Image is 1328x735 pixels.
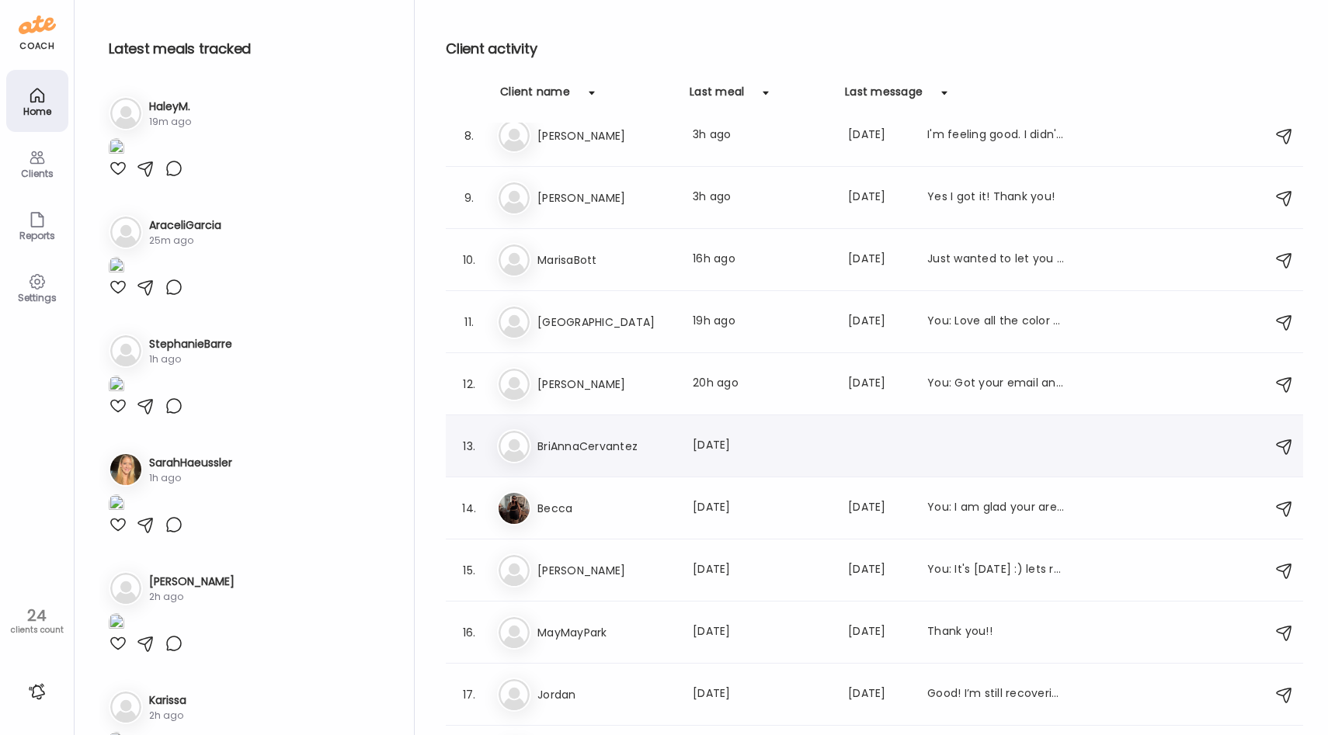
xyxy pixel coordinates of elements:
[19,12,56,37] img: ate
[848,375,909,394] div: [DATE]
[537,189,674,207] h3: [PERSON_NAME]
[110,573,141,604] img: bg-avatar-default.svg
[848,189,909,207] div: [DATE]
[537,561,674,580] h3: [PERSON_NAME]
[460,685,478,704] div: 17.
[499,244,530,276] img: bg-avatar-default.svg
[848,499,909,518] div: [DATE]
[927,561,1064,580] div: You: It's [DATE] :) lets reset.
[848,685,909,704] div: [DATE]
[848,561,909,580] div: [DATE]
[110,335,141,366] img: bg-avatar-default.svg
[110,454,141,485] img: avatars%2FeuW4ehXdTjTQwoR7NFNaLRurhjQ2
[19,40,54,53] div: coach
[446,37,1303,61] h2: Client activity
[9,231,65,241] div: Reports
[537,375,674,394] h3: [PERSON_NAME]
[693,127,829,145] div: 3h ago
[693,685,829,704] div: [DATE]
[537,127,674,145] h3: [PERSON_NAME]
[149,709,186,723] div: 2h ago
[693,623,829,642] div: [DATE]
[499,307,530,338] img: bg-avatar-default.svg
[848,127,909,145] div: [DATE]
[499,617,530,648] img: bg-avatar-default.svg
[499,182,530,213] img: bg-avatar-default.svg
[9,293,65,303] div: Settings
[149,99,191,115] h3: HaleyM.
[537,437,674,456] h3: BriAnnaCervantez
[149,234,221,248] div: 25m ago
[845,84,923,109] div: Last message
[848,313,909,331] div: [DATE]
[109,376,124,397] img: images%2FHvTnkIKz6td1fl8RpH2hiioS5ri1%2FvzA36I3o61cREqKLqtr8%2FiQcSzVPOs2UGxoEJ9eDZ_1080
[537,499,674,518] h3: Becca
[460,623,478,642] div: 16.
[110,98,141,129] img: bg-avatar-default.svg
[460,437,478,456] div: 13.
[927,499,1064,518] div: You: I am glad your are feeling satisfied and guilt-free with your food! Keep it up :)
[9,106,65,116] div: Home
[460,127,478,145] div: 8.
[149,455,232,471] h3: SarahHaeussler
[149,115,191,129] div: 19m ago
[109,494,124,515] img: images%2FeuW4ehXdTjTQwoR7NFNaLRurhjQ2%2Fp4FqSSbzMaeb1dDAoNAR%2FhHbWc0Lo32oTQEz18e7F_1080
[149,336,232,352] h3: StephanieBarre
[537,685,674,704] h3: Jordan
[9,168,65,179] div: Clients
[110,692,141,723] img: bg-avatar-default.svg
[927,313,1064,331] div: You: Love all the color on your plates!
[499,120,530,151] img: bg-avatar-default.svg
[110,217,141,248] img: bg-avatar-default.svg
[5,625,68,636] div: clients count
[693,499,829,518] div: [DATE]
[500,84,570,109] div: Client name
[460,375,478,394] div: 12.
[149,692,186,709] h3: Karissa
[149,352,232,366] div: 1h ago
[109,257,124,278] img: images%2FI992yAkt0JaMCj4l9DDqiKaQVSu2%2F0GOtFkbhu8jgpIW7GMWr%2FYyQmctk8xOX3XKDRFQh5_1080
[927,127,1064,145] div: I'm feeling good. I didn't log anything [DATE] but I was doing so much that it was just mainly sn...
[149,217,221,234] h3: AraceliGarcia
[693,375,829,394] div: 20h ago
[109,37,389,61] h2: Latest meals tracked
[927,189,1064,207] div: Yes I got it! Thank you!
[927,375,1064,394] div: You: Got your email and I am happy to hear that it is going so well. Let's keep up the good work ...
[693,251,829,269] div: 16h ago
[460,499,478,518] div: 14.
[693,313,829,331] div: 19h ago
[499,369,530,400] img: bg-avatar-default.svg
[499,493,530,524] img: avatars%2FvTftA8v5t4PJ4mYtYO3Iw6ljtGM2
[109,613,124,634] img: images%2FqamiUKZzQuY1GwTKKNCdMgJ4p133%2FUVeGMfeupz2DDT0bUvEU%2F9VOyMaKqUSrEGSHWJWcA_1080
[693,561,829,580] div: [DATE]
[499,431,530,462] img: bg-avatar-default.svg
[537,313,674,331] h3: [GEOGRAPHIC_DATA]
[537,251,674,269] h3: MarisaBott
[5,606,68,625] div: 24
[460,313,478,331] div: 11.
[848,251,909,269] div: [DATE]
[693,437,829,456] div: [DATE]
[149,574,235,590] h3: [PERSON_NAME]
[693,189,829,207] div: 3h ago
[460,251,478,269] div: 10.
[499,679,530,710] img: bg-avatar-default.svg
[848,623,909,642] div: [DATE]
[460,189,478,207] div: 9.
[460,561,478,580] div: 15.
[927,623,1064,642] div: Thank you!!
[499,555,530,586] img: bg-avatar-default.svg
[149,590,235,604] div: 2h ago
[149,471,232,485] div: 1h ago
[109,138,124,159] img: images%2FnqEos4dlPfU1WAEMgzCZDTUbVOs2%2FrBdGSwc2rzGXFnP0fTQT%2Fwazlwf15ukCGLlHr1Cbh_1080
[537,623,674,642] h3: MayMayPark
[927,685,1064,704] div: Good! I’m still recovering from being sick and twisted my ankle again. It’s been a very busy 2 we...
[690,84,744,109] div: Last meal
[927,251,1064,269] div: Just wanted to let you know the recipes so far for this week have been 10/10!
